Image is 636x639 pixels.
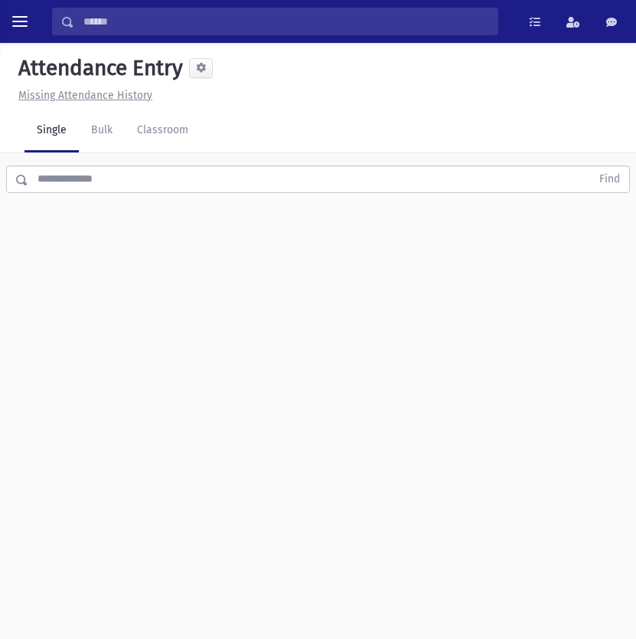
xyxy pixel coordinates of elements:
[6,8,34,35] button: toggle menu
[12,89,152,102] a: Missing Attendance History
[12,55,183,81] h5: Attendance Entry
[590,166,629,192] button: Find
[18,89,152,102] u: Missing Attendance History
[79,110,125,152] a: Bulk
[24,110,79,152] a: Single
[74,8,497,35] input: Search
[125,110,201,152] a: Classroom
